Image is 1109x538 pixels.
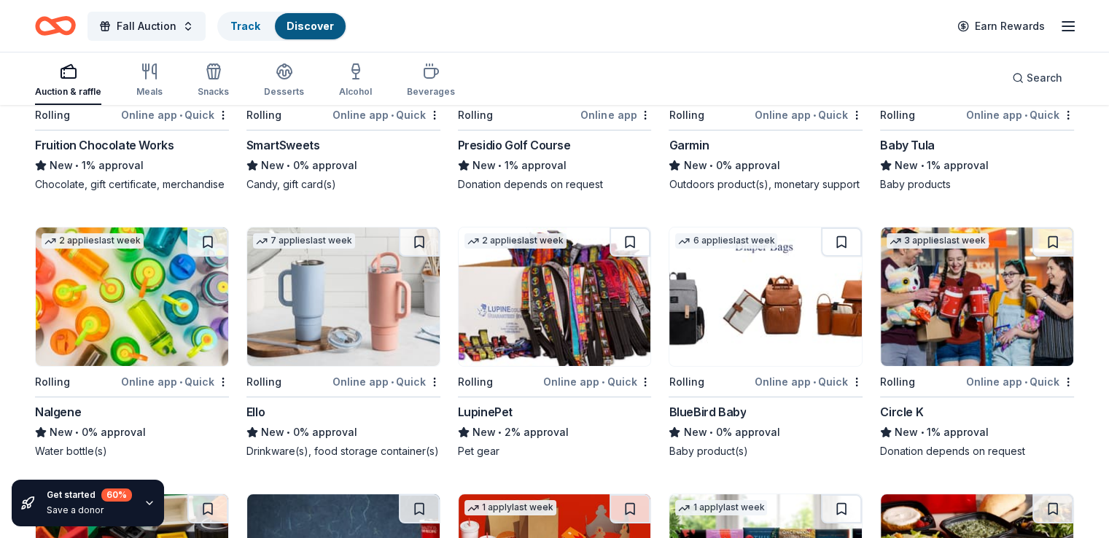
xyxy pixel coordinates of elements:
[121,106,229,124] div: Online app Quick
[458,136,571,154] div: Presidio Golf Course
[246,424,440,441] div: 0% approval
[35,403,81,421] div: Nalgene
[332,373,440,391] div: Online app Quick
[880,136,934,154] div: Baby Tula
[1000,63,1074,93] button: Search
[217,12,347,41] button: TrackDiscover
[669,177,863,192] div: Outdoors product(s), monetary support
[709,160,713,171] span: •
[35,9,76,43] a: Home
[42,233,144,249] div: 2 applies last week
[675,500,767,515] div: 1 apply last week
[246,136,320,154] div: SmartSweets
[949,13,1054,39] a: Earn Rewards
[230,20,260,32] a: Track
[407,86,455,98] div: Beverages
[35,136,174,154] div: Fruition Chocolate Works
[669,106,704,124] div: Rolling
[464,500,556,515] div: 1 apply last week
[339,57,372,105] button: Alcohol
[669,157,863,174] div: 0% approval
[458,227,652,459] a: Image for LupinePet2 applieslast weekRollingOnline app•QuickLupinePetNew•2% approvalPet gear
[198,57,229,105] button: Snacks
[287,426,290,438] span: •
[247,227,440,366] img: Image for Ello
[459,227,651,366] img: Image for LupinePet
[755,373,863,391] div: Online app Quick
[179,109,182,121] span: •
[498,426,502,438] span: •
[121,373,229,391] div: Online app Quick
[813,376,816,388] span: •
[264,57,304,105] button: Desserts
[458,106,493,124] div: Rolling
[35,177,229,192] div: Chocolate, gift certificate, merchandise
[117,17,176,35] span: Fall Auction
[339,86,372,98] div: Alcohol
[246,157,440,174] div: 0% approval
[669,424,863,441] div: 0% approval
[391,376,394,388] span: •
[332,106,440,124] div: Online app Quick
[35,157,229,174] div: 1% approval
[921,426,925,438] span: •
[880,227,1074,459] a: Image for Circle K3 applieslast weekRollingOnline app•QuickCircle KNew•1% approvalDonation depend...
[47,504,132,516] div: Save a donor
[543,373,651,391] div: Online app Quick
[880,403,923,421] div: Circle K
[35,444,229,459] div: Water bottle(s)
[246,106,281,124] div: Rolling
[669,403,746,421] div: BlueBird Baby
[287,20,334,32] a: Discover
[683,157,707,174] span: New
[407,57,455,105] button: Beverages
[261,424,284,441] span: New
[75,160,79,171] span: •
[472,424,496,441] span: New
[179,376,182,388] span: •
[675,233,777,249] div: 6 applies last week
[755,106,863,124] div: Online app Quick
[87,12,206,41] button: Fall Auction
[669,227,863,459] a: Image for BlueBird Baby6 applieslast weekRollingOnline app•QuickBlueBird BabyNew•0% approvalBaby ...
[136,86,163,98] div: Meals
[50,424,73,441] span: New
[966,106,1074,124] div: Online app Quick
[498,160,502,171] span: •
[35,373,70,391] div: Rolling
[458,403,513,421] div: LupinePet
[887,233,989,249] div: 3 applies last week
[813,109,816,121] span: •
[669,444,863,459] div: Baby product(s)
[458,444,652,459] div: Pet gear
[246,227,440,459] a: Image for Ello7 applieslast weekRollingOnline app•QuickElloNew•0% approvalDrinkware(s), food stor...
[580,106,651,124] div: Online app
[50,157,73,174] span: New
[246,444,440,459] div: Drinkware(s), food storage container(s)
[246,373,281,391] div: Rolling
[709,426,713,438] span: •
[602,376,604,388] span: •
[880,106,915,124] div: Rolling
[136,57,163,105] button: Meals
[391,109,394,121] span: •
[261,157,284,174] span: New
[246,403,265,421] div: Ello
[669,227,862,366] img: Image for BlueBird Baby
[35,86,101,98] div: Auction & raffle
[458,157,652,174] div: 1% approval
[669,373,704,391] div: Rolling
[895,424,918,441] span: New
[464,233,567,249] div: 2 applies last week
[47,488,132,502] div: Get started
[683,424,707,441] span: New
[75,426,79,438] span: •
[880,424,1074,441] div: 1% approval
[1024,109,1027,121] span: •
[458,177,652,192] div: Donation depends on request
[35,106,70,124] div: Rolling
[458,373,493,391] div: Rolling
[198,86,229,98] div: Snacks
[35,227,229,459] a: Image for Nalgene2 applieslast weekRollingOnline app•QuickNalgeneNew•0% approvalWater bottle(s)
[921,160,925,171] span: •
